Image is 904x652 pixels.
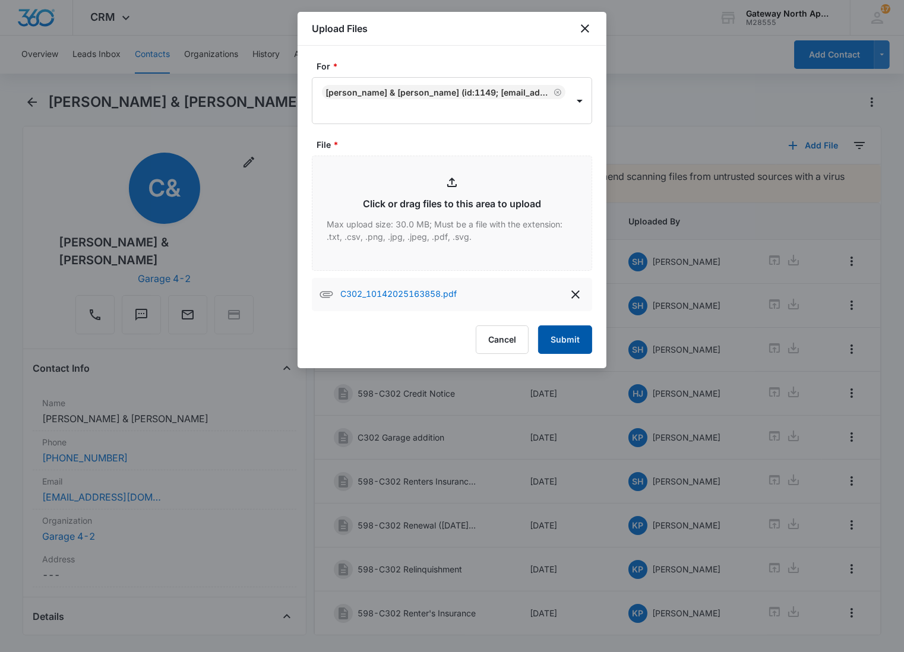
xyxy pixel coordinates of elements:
div: Remove Carolyn & Darci Linden (ID:1149; lindencr@aol.com; 7204877483) [551,88,562,96]
h1: Upload Files [312,21,368,36]
label: File [317,138,597,151]
button: close [578,21,592,36]
button: Submit [538,325,592,354]
label: For [317,60,597,72]
p: C302_10142025163858.pdf [340,287,457,302]
div: [PERSON_NAME] & [PERSON_NAME] (ID:1149; [EMAIL_ADDRESS][DOMAIN_NAME]; 7204877483) [325,87,551,97]
button: delete [566,285,585,304]
button: Cancel [476,325,529,354]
